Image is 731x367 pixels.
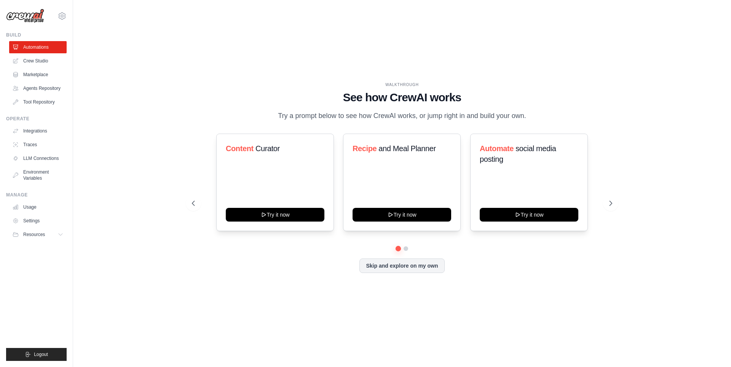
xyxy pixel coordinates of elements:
[359,258,444,273] button: Skip and explore on my own
[226,144,254,153] span: Content
[192,91,612,104] h1: See how CrewAI works
[480,144,556,163] span: social media posting
[9,96,67,108] a: Tool Repository
[9,41,67,53] a: Automations
[192,82,612,88] div: WALKTHROUGH
[9,125,67,137] a: Integrations
[9,55,67,67] a: Crew Studio
[9,215,67,227] a: Settings
[9,201,67,213] a: Usage
[274,110,530,121] p: Try a prompt below to see how CrewAI works, or jump right in and build your own.
[9,228,67,241] button: Resources
[6,348,67,361] button: Logout
[9,166,67,184] a: Environment Variables
[9,82,67,94] a: Agents Repository
[9,69,67,81] a: Marketplace
[6,9,44,23] img: Logo
[9,152,67,164] a: LLM Connections
[480,144,514,153] span: Automate
[379,144,436,153] span: and Meal Planner
[226,208,324,222] button: Try it now
[23,231,45,238] span: Resources
[353,144,377,153] span: Recipe
[6,116,67,122] div: Operate
[6,192,67,198] div: Manage
[9,139,67,151] a: Traces
[34,351,48,357] span: Logout
[353,208,451,222] button: Try it now
[6,32,67,38] div: Build
[480,208,578,222] button: Try it now
[255,144,280,153] span: Curator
